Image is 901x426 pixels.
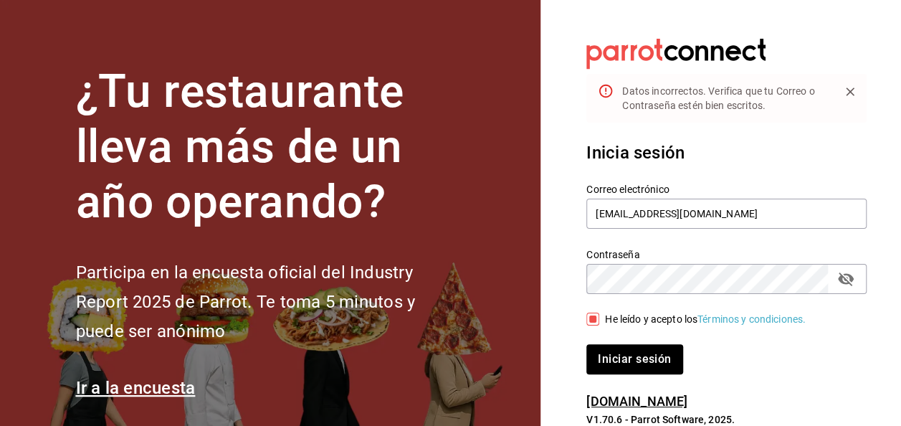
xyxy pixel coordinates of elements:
[586,199,867,229] input: Ingresa tu correo electrónico
[697,313,806,325] a: Términos y condiciones.
[76,65,463,229] h1: ¿Tu restaurante lleva más de un año operando?
[834,267,858,291] button: passwordField
[586,140,867,166] h3: Inicia sesión
[586,250,867,260] label: Contraseña
[586,184,867,194] label: Correo electrónico
[76,258,463,346] h2: Participa en la encuesta oficial del Industry Report 2025 de Parrot. Te toma 5 minutos y puede se...
[605,312,806,327] div: He leído y acepto los
[76,378,196,398] a: Ir a la encuesta
[622,78,828,118] div: Datos incorrectos. Verifica que tu Correo o Contraseña estén bien escritos.
[586,344,682,374] button: Iniciar sesión
[586,394,687,409] a: [DOMAIN_NAME]
[839,81,861,103] button: Close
